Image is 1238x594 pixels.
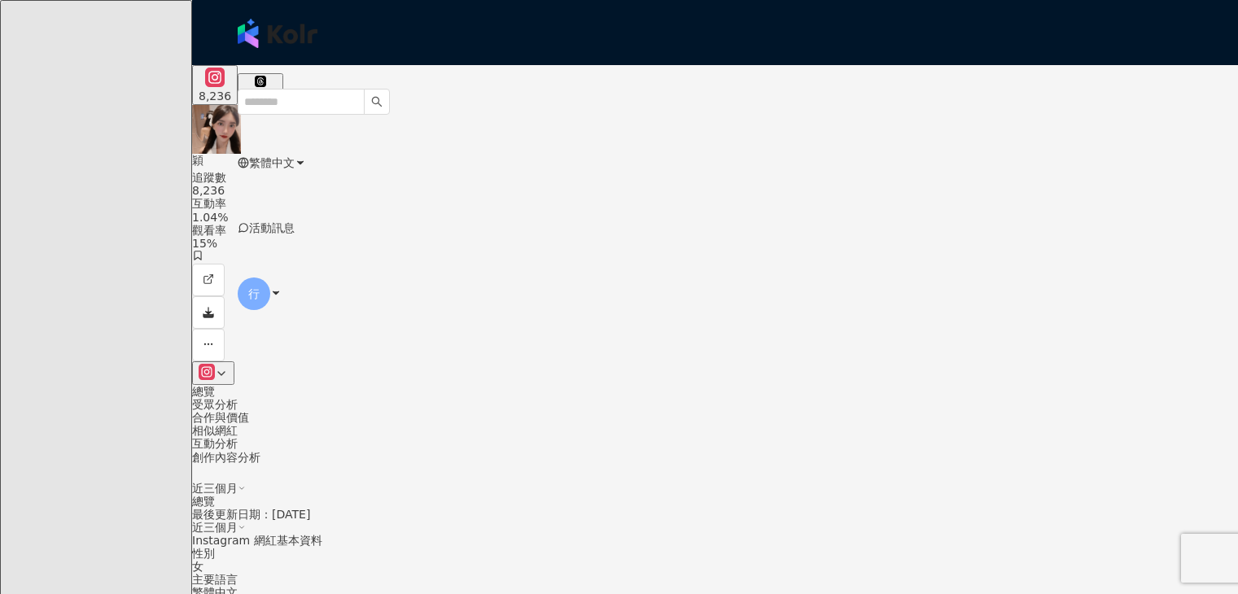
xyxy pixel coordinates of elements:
div: 主要語言 [192,573,1238,586]
div: 總覽 [192,385,1238,398]
div: 受眾分析 [192,398,1238,411]
span: search [371,96,383,107]
div: 穎 [192,154,203,167]
div: 觀看率 [192,224,1238,237]
div: 近三個月 [192,521,1238,534]
button: 8,236 [192,65,238,105]
span: 15% [192,237,217,250]
div: 互動分析 [192,437,1238,450]
img: KOL Avatar [192,105,241,154]
img: logo [238,19,317,48]
div: 相似網紅 [192,424,1238,437]
span: 1.04% [192,211,228,224]
div: 互動率 [192,197,1238,210]
div: 創作內容分析 [192,451,1238,464]
div: 總覽 [192,495,1238,508]
div: 女 [192,560,1238,573]
div: 近三個月 [192,482,246,495]
div: 追蹤數 [192,171,1238,184]
span: 8,236 [192,184,225,197]
div: 最後更新日期：[DATE] [192,508,1238,521]
span: 行 [248,285,260,303]
span: 活動訊息 [249,221,295,234]
div: 性別 [192,547,1238,560]
div: 8,236 [199,90,231,103]
button: 2,985 [238,73,283,105]
div: 合作與價值 [192,411,1238,424]
div: Instagram 網紅基本資料 [192,534,1238,547]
